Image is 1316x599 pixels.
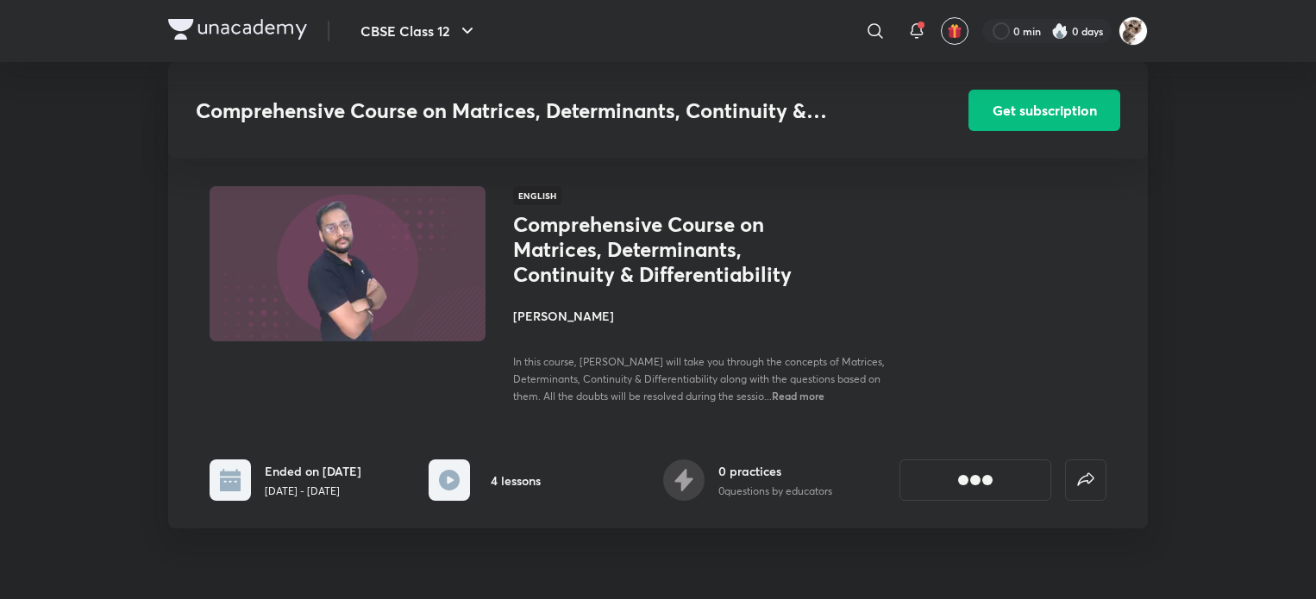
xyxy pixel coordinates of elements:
[513,355,885,402] span: In this course, [PERSON_NAME] will take you through the concepts of Matrices, Determinants, Conti...
[513,212,795,286] h1: Comprehensive Course on Matrices, Determinants, Continuity & Differentiability
[1051,22,1068,40] img: streak
[718,462,832,480] h6: 0 practices
[513,186,561,205] span: English
[265,484,361,499] p: [DATE] - [DATE]
[1119,16,1148,46] img: Lavanya
[947,23,962,39] img: avatar
[772,389,824,402] span: Read more
[968,90,1120,131] button: Get subscription
[899,459,1051,501] button: [object Object]
[718,484,832,499] p: 0 questions by educators
[941,17,968,45] button: avatar
[168,19,307,44] a: Company Logo
[196,98,871,123] h3: Comprehensive Course on Matrices, Determinants, Continuity & Differentiability
[265,462,361,480] h6: Ended on [DATE]
[207,184,488,343] img: Thumbnail
[168,19,307,40] img: Company Logo
[513,307,899,325] h4: [PERSON_NAME]
[350,14,488,48] button: CBSE Class 12
[491,471,541,490] h6: 4 lessons
[1065,459,1106,501] button: false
